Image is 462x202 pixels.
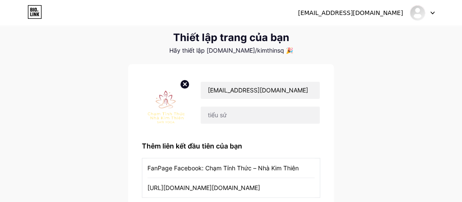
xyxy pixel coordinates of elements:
[409,5,426,21] img: Kim Thiên
[147,158,315,178] input: Tên liên kết (Instagram của tôi)
[169,47,293,54] font: Hãy thiết lập [DOMAIN_NAME]/kimthinsq 🎉
[142,142,242,150] font: Thêm liên kết đầu tiên của bạn
[147,178,315,197] input: URL (https://instagram.com/têncủabạn)
[298,9,403,16] font: [EMAIL_ADDRESS][DOMAIN_NAME]
[142,78,190,127] img: profile pic
[201,82,320,99] input: Tên của bạn
[201,107,320,124] input: tiểu sử
[173,31,289,44] font: Thiết lập trang của bạn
